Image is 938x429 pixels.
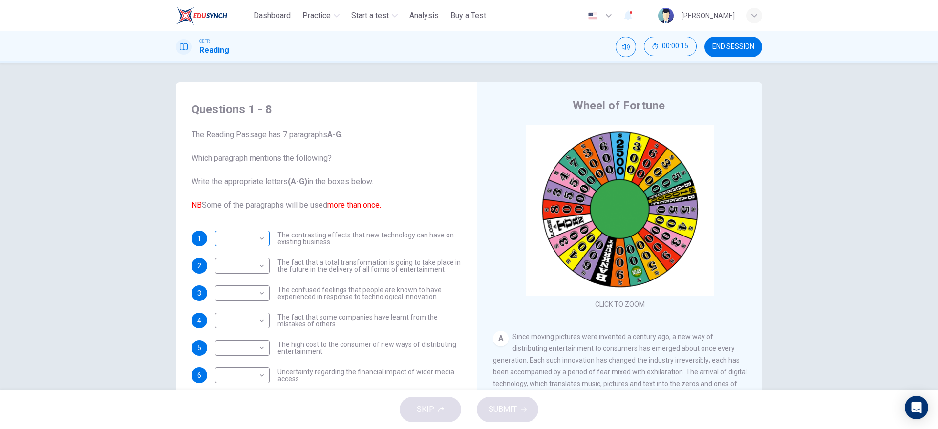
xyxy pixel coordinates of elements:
span: 6 [197,372,201,379]
font: NB [192,200,202,210]
span: The contrasting effects that new technology can have on existing business [277,232,461,245]
button: Start a test [347,7,402,24]
span: The confused feelings that people are known to have experienced in response to technological inno... [277,286,461,300]
div: Open Intercom Messenger [905,396,928,419]
img: en [587,12,599,20]
span: 5 [197,344,201,351]
span: Analysis [409,10,439,21]
h1: Reading [199,44,229,56]
span: Buy a Test [450,10,486,21]
div: Hide [644,37,697,57]
div: A [493,331,509,346]
img: Profile picture [658,8,674,23]
button: Buy a Test [447,7,490,24]
span: The fact that some companies have learnt from the mistakes of others [277,314,461,327]
span: Start a test [351,10,389,21]
span: Uncertainty regarding the financial impact of wider media access [277,368,461,382]
font: more than once. [327,200,381,210]
button: Dashboard [250,7,295,24]
b: (A-G) [288,177,307,186]
span: The Reading Passage has 7 paragraphs . Which paragraph mentions the following? Write the appropri... [192,129,461,211]
span: END SESSION [712,43,754,51]
span: Dashboard [254,10,291,21]
span: 2 [197,262,201,269]
button: END SESSION [704,37,762,57]
span: Practice [302,10,331,21]
div: [PERSON_NAME] [682,10,735,21]
h4: Questions 1 - 8 [192,102,461,117]
span: 00:00:15 [662,43,688,50]
img: ELTC logo [176,6,227,25]
div: Mute [616,37,636,57]
button: 00:00:15 [644,37,697,56]
a: ELTC logo [176,6,250,25]
b: A-G [327,130,341,139]
span: Since moving pictures were invented a century ago, a new way of distributing entertainment to con... [493,333,747,399]
span: 3 [197,290,201,297]
span: The high cost to the consumer of new ways of distributing entertainment [277,341,461,355]
button: Practice [298,7,343,24]
span: The fact that a total transformation is going to take place in the future in the delivery of all ... [277,259,461,273]
button: Analysis [405,7,443,24]
span: 4 [197,317,201,324]
span: CEFR [199,38,210,44]
h4: Wheel of Fortune [573,98,665,113]
span: 1 [197,235,201,242]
